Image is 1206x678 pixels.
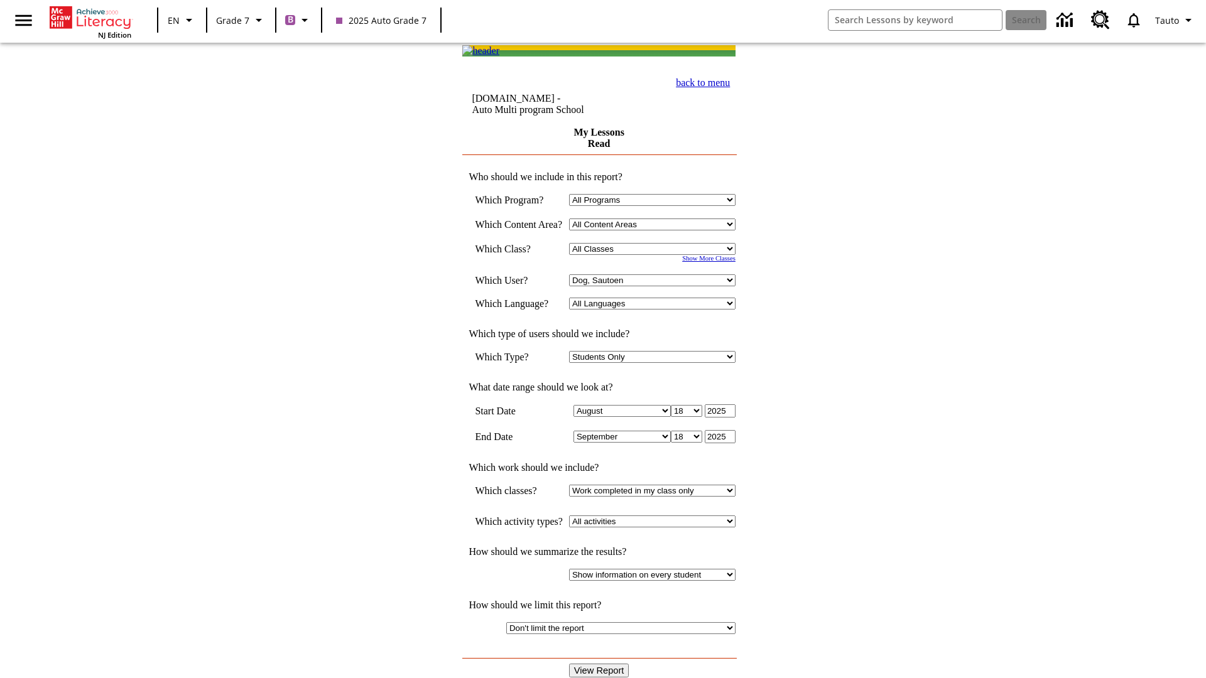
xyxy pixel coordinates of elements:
[50,4,131,40] div: Home
[288,12,293,28] span: B
[462,600,736,611] td: How should we limit this report?
[211,9,271,31] button: Grade: Grade 7, Select a grade
[475,274,563,286] td: Which User?
[475,351,563,363] td: Which Type?
[475,404,563,417] td: Start Date
[462,45,499,56] img: header
[1084,3,1117,37] a: Resource Center, Will open in new tab
[475,298,563,309] td: Which Language?
[1155,14,1179,27] span: Tauto
[162,9,202,31] button: Language: EN, Select a language
[280,9,317,31] button: Boost Class color is purple. Change class color
[676,77,730,88] a: back to menu
[475,194,563,206] td: Which Program?
[336,14,426,27] span: 2025 Auto Grade 7
[475,219,562,230] nobr: Which Content Area?
[462,171,736,183] td: Who should we include in this report?
[5,2,42,39] button: Open side menu
[475,485,563,497] td: Which classes?
[475,515,563,527] td: Which activity types?
[828,10,1002,30] input: search field
[573,127,624,149] a: My Lessons Read
[569,664,629,677] input: View Report
[98,30,131,40] span: NJ Edition
[475,430,563,443] td: End Date
[1049,3,1084,38] a: Data Center
[472,104,584,115] nobr: Auto Multi program School
[462,462,736,473] td: Which work should we include?
[472,93,631,116] td: [DOMAIN_NAME] -
[1150,9,1201,31] button: Profile/Settings
[475,243,563,255] td: Which Class?
[168,14,180,27] span: EN
[216,14,249,27] span: Grade 7
[462,546,736,557] td: How should we summarize the results?
[462,328,736,340] td: Which type of users should we include?
[1117,4,1150,36] a: Notifications
[682,255,736,262] a: Show More Classes
[462,382,736,393] td: What date range should we look at?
